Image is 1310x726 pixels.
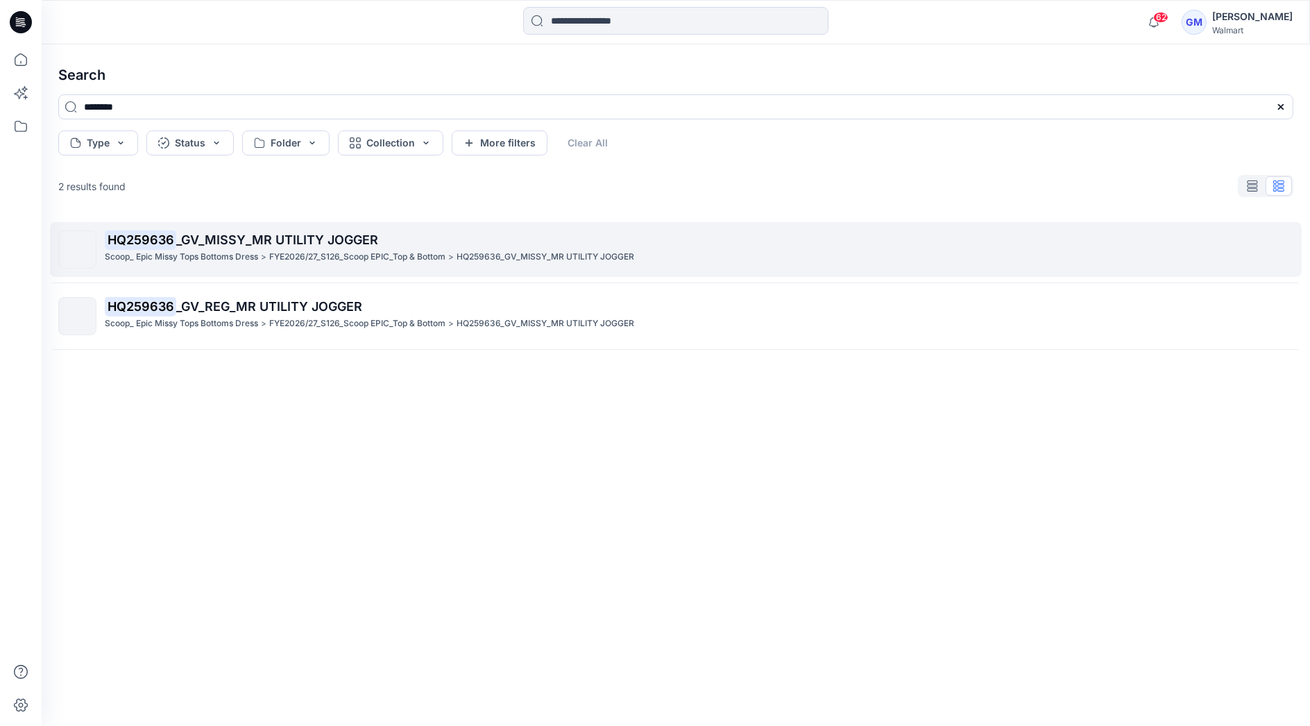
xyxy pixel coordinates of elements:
[105,250,258,264] p: Scoop_ Epic Missy Tops Bottoms Dress
[1212,25,1293,35] div: Walmart
[1182,10,1207,35] div: GM
[105,316,258,331] p: Scoop_ Epic Missy Tops Bottoms Dress
[457,316,634,331] p: HQ259636_GV_MISSY_MR UTILITY JOGGER
[105,296,176,316] mark: HQ259636
[269,250,445,264] p: FYE2026/27_S126_Scoop EPIC_Top & Bottom
[261,250,266,264] p: >
[448,316,454,331] p: >
[58,130,138,155] button: Type
[452,130,547,155] button: More filters
[261,316,266,331] p: >
[457,250,634,264] p: HQ259636_GV_MISSY_MR UTILITY JOGGER
[58,179,126,194] p: 2 results found
[50,222,1302,277] a: HQ259636_GV_MISSY_MR UTILITY JOGGERScoop_ Epic Missy Tops Bottoms Dress>FYE2026/27_S126_Scoop EPI...
[176,299,362,314] span: _GV_REG_MR UTILITY JOGGER
[47,56,1304,94] h4: Search
[1153,12,1168,23] span: 62
[1212,8,1293,25] div: [PERSON_NAME]
[338,130,443,155] button: Collection
[269,316,445,331] p: FYE2026/27_S126_Scoop EPIC_Top & Bottom
[242,130,330,155] button: Folder
[146,130,234,155] button: Status
[176,233,378,247] span: _GV_MISSY_MR UTILITY JOGGER
[448,250,454,264] p: >
[105,230,176,249] mark: HQ259636
[50,289,1302,344] a: HQ259636_GV_REG_MR UTILITY JOGGERScoop_ Epic Missy Tops Bottoms Dress>FYE2026/27_S126_Scoop EPIC_...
